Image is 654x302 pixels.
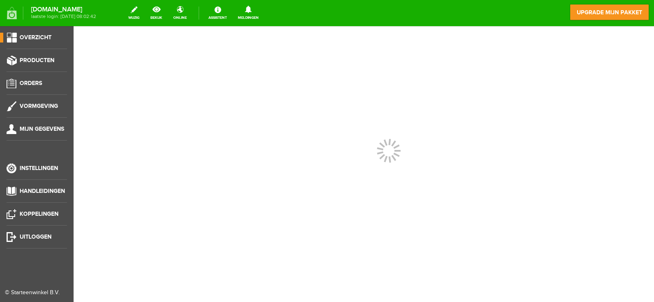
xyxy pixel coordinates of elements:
[20,103,58,110] span: Vormgeving
[20,80,42,87] span: Orders
[20,165,58,172] span: Instellingen
[20,233,52,240] span: Uitloggen
[20,188,65,195] span: Handleidingen
[570,4,649,20] a: upgrade mijn pakket
[31,7,96,12] strong: [DOMAIN_NAME]
[20,57,54,64] span: Producten
[20,125,64,132] span: Mijn gegevens
[31,14,96,19] span: laatste login: [DATE] 08:02:42
[123,4,144,22] a: wijzig
[168,4,192,22] a: online
[5,289,62,297] div: © Starteenwinkel B.V.
[20,210,58,217] span: Koppelingen
[146,4,167,22] a: bekijk
[20,34,52,41] span: Overzicht
[204,4,232,22] a: Assistent
[233,4,264,22] a: Meldingen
